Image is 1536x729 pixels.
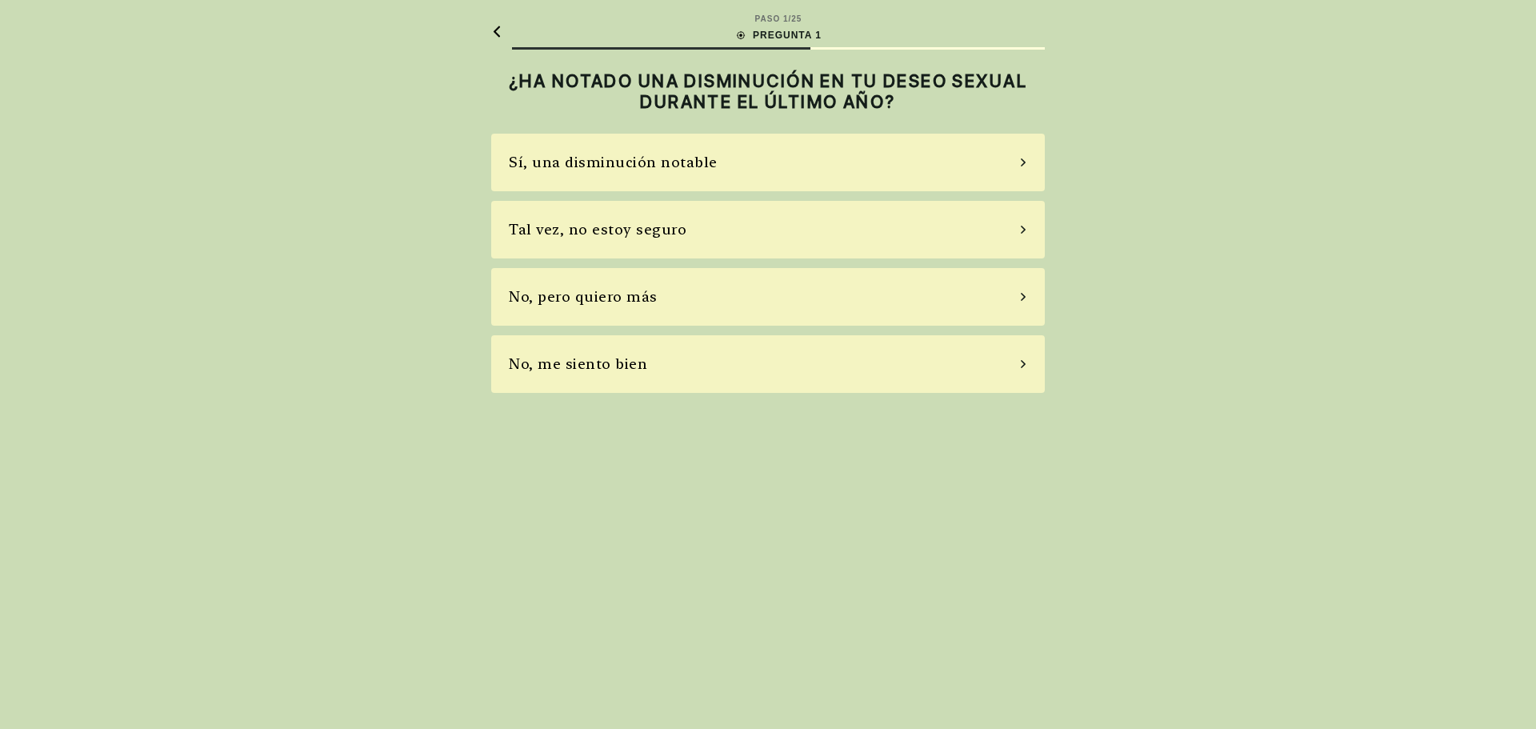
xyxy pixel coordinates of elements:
font: / [789,14,792,23]
font: No, me siento bien [509,355,647,372]
font: 1 [783,14,789,23]
font: PASO [755,14,781,23]
font: PREGUNTA 1 [753,30,822,41]
font: Sí, una disminución notable [509,154,718,170]
font: ¿HA NOTADO UNA DISMINUCIÓN EN TU DESEO SEXUAL DURANTE EL ÚLTIMO AÑO? [509,70,1027,112]
font: Tal vez, no estoy seguro [509,221,686,238]
font: No, pero quiero más [509,288,658,305]
font: 25 [791,14,802,23]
